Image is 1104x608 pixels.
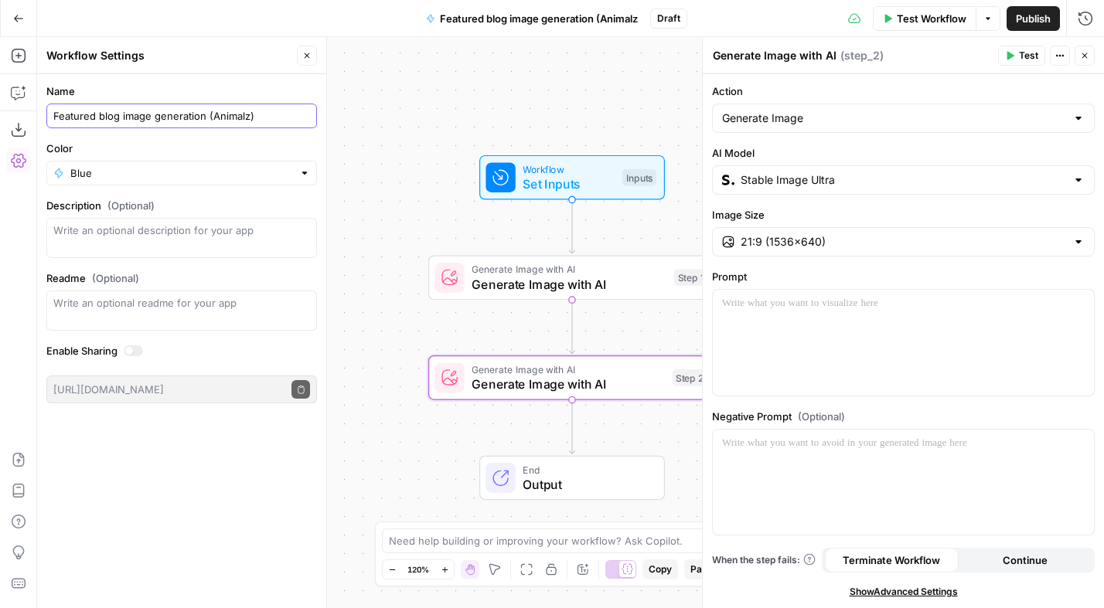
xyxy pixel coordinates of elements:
[407,563,429,576] span: 120%
[46,343,317,358] label: Enable Sharing
[46,83,317,99] label: Name
[684,559,722,579] button: Paste
[70,165,293,181] input: Blue
[523,161,615,176] span: Workflow
[798,409,845,424] span: (Optional)
[440,11,638,26] span: Featured blog image generation (Animalz
[843,552,940,568] span: Terminate Workflow
[428,456,716,501] div: EndOutput
[428,355,716,400] div: Generate Image with AIGenerate Image with AIStep 2
[741,172,1066,188] input: Select a model
[46,198,317,213] label: Description
[690,562,716,576] span: Paste
[873,6,976,31] button: Test Workflow
[712,207,1095,222] label: Image Size
[472,275,666,294] span: Generate Image with AI
[642,559,678,579] button: Copy
[53,108,310,124] input: Untitled
[673,369,708,386] div: Step 2
[417,6,647,31] button: Featured blog image generation (Animalz
[1007,6,1060,31] button: Publish
[712,83,1095,99] label: Action
[92,270,139,286] span: (Optional)
[1003,552,1048,568] span: Continue
[959,548,1092,572] button: Continue
[428,256,716,301] div: Generate Image with AIGenerate Image with AIStep 1
[472,262,666,277] span: Generate Image with AI
[712,269,1095,284] label: Prompt
[472,362,665,377] span: Generate Image with AI
[713,48,837,63] textarea: Generate Image with AI
[1019,49,1038,63] span: Test
[850,585,958,599] span: Show Advanced Settings
[523,462,649,477] span: End
[712,409,1095,424] label: Negative Prompt
[107,198,155,213] span: (Optional)
[523,475,649,494] span: Output
[897,11,966,26] span: Test Workflow
[840,48,884,63] span: ( step_2 )
[569,200,574,254] g: Edge from start to step_1
[622,169,656,186] div: Inputs
[46,270,317,286] label: Readme
[523,175,615,193] span: Set Inputs
[649,562,672,576] span: Copy
[741,234,1066,250] input: 21:9 (1536×640)
[472,375,665,393] span: Generate Image with AI
[998,46,1045,66] button: Test
[1016,11,1051,26] span: Publish
[569,300,574,354] g: Edge from step_1 to step_2
[674,270,707,287] div: Step 1
[657,12,680,25] span: Draft
[46,141,317,156] label: Color
[428,155,716,200] div: WorkflowSet InputsInputs
[712,553,816,567] a: When the step fails:
[569,400,574,454] g: Edge from step_2 to end
[722,110,1066,126] input: Generate Image
[46,48,292,63] div: Workflow Settings
[712,145,1095,161] label: AI Model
